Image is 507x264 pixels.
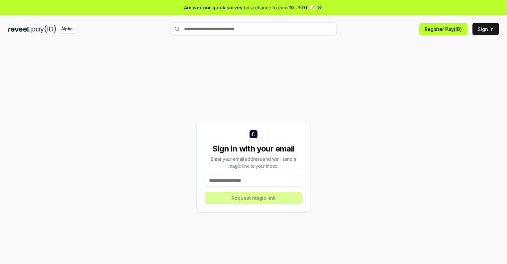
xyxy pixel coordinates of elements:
img: reveel_dark [8,25,30,33]
span: for a chance to earn 10 USDT 📝 [244,4,315,11]
img: pay_id [32,25,56,33]
img: logo_small [250,130,257,138]
div: Enter your email address and we’ll send a magic link to your inbox. [205,155,302,169]
div: Sign in with your email [205,143,302,154]
button: Sign In [472,23,499,35]
div: Alpha [57,25,76,33]
span: Answer our quick survey [184,4,243,11]
button: Register Pay(ID) [419,23,467,35]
